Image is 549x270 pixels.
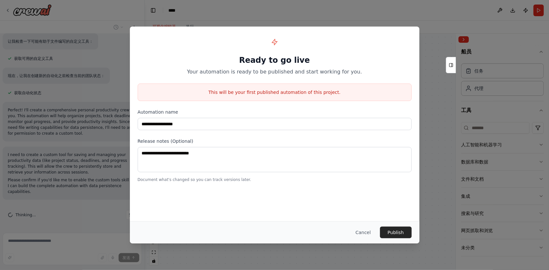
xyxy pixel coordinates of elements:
[138,138,412,144] label: Release notes (Optional)
[138,55,412,65] h1: Ready to go live
[138,89,411,96] p: This will be your first published automation of this project.
[138,109,412,115] label: Automation name
[138,177,412,182] p: Document what's changed so you can track versions later.
[380,227,412,238] button: Publish
[350,227,376,238] button: Cancel
[138,68,412,76] p: Your automation is ready to be published and start working for you.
